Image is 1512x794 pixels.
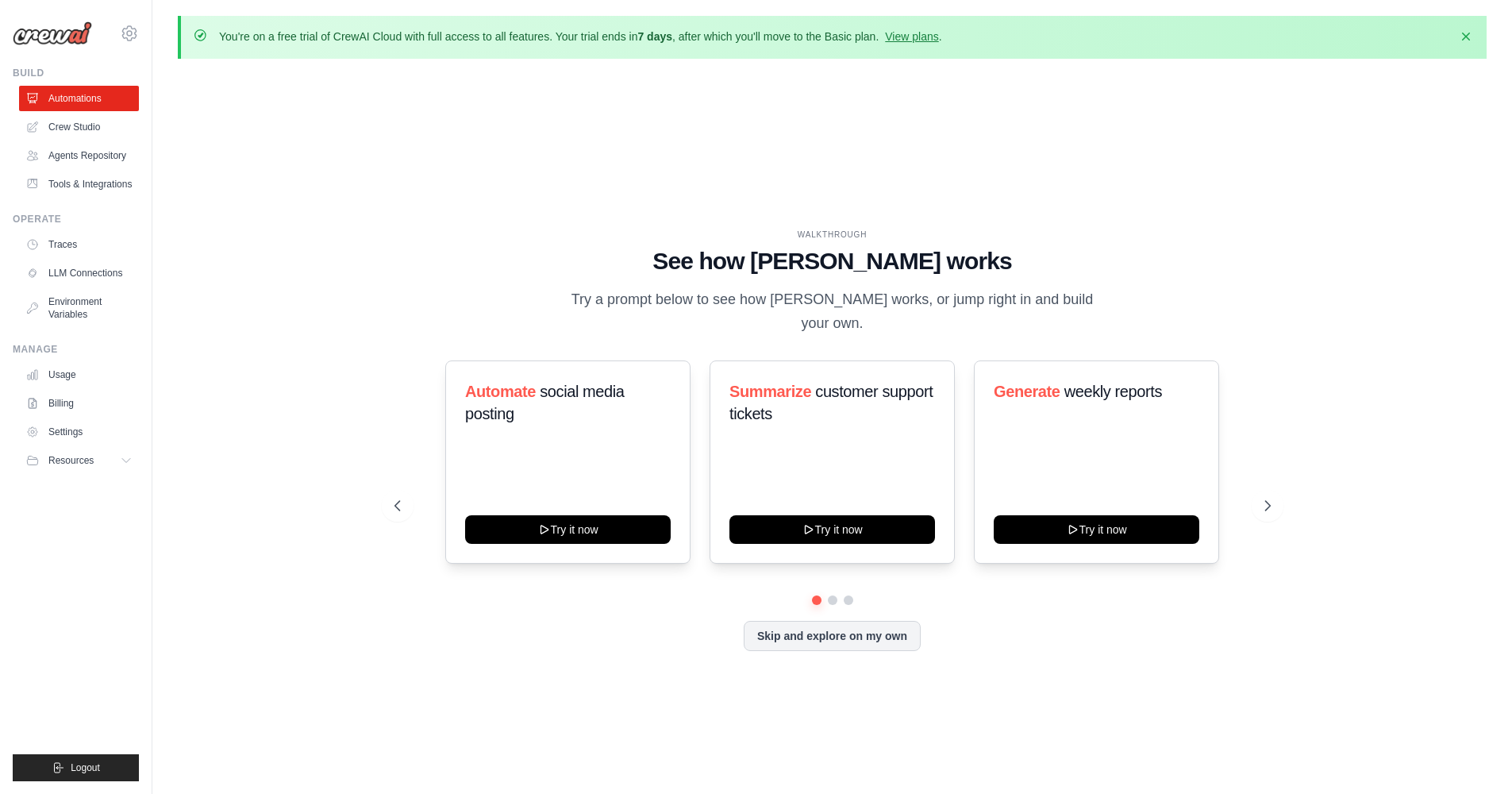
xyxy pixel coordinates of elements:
[19,172,139,197] a: Tools & Integrations
[744,621,921,651] button: Skip and explore on my own
[19,448,139,473] button: Resources
[465,383,625,422] span: social media posting
[13,343,139,356] div: Manage
[566,288,1099,335] p: Try a prompt below to see how [PERSON_NAME] works, or jump right in and build your own.
[729,383,811,400] span: Summarize
[394,229,1271,241] div: WALKTHROUGH
[13,754,139,781] button: Logout
[219,29,942,44] p: You're on a free trial of CrewAI Cloud with full access to all features. Your trial ends in , aft...
[465,515,671,544] button: Try it now
[885,30,938,43] a: View plans
[48,454,94,467] span: Resources
[465,383,536,400] span: Automate
[13,67,139,79] div: Build
[13,213,139,225] div: Operate
[394,247,1271,276] h1: See how [PERSON_NAME] works
[1064,383,1162,400] span: weekly reports
[71,761,100,774] span: Logout
[19,260,139,286] a: LLM Connections
[19,289,139,327] a: Environment Variables
[729,515,935,544] button: Try it now
[729,383,933,422] span: customer support tickets
[19,419,139,445] a: Settings
[637,30,672,43] strong: 7 days
[19,114,139,140] a: Crew Studio
[19,391,139,416] a: Billing
[994,515,1199,544] button: Try it now
[19,86,139,111] a: Automations
[19,232,139,257] a: Traces
[19,362,139,387] a: Usage
[19,143,139,168] a: Agents Repository
[13,21,92,45] img: Logo
[994,383,1060,400] span: Generate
